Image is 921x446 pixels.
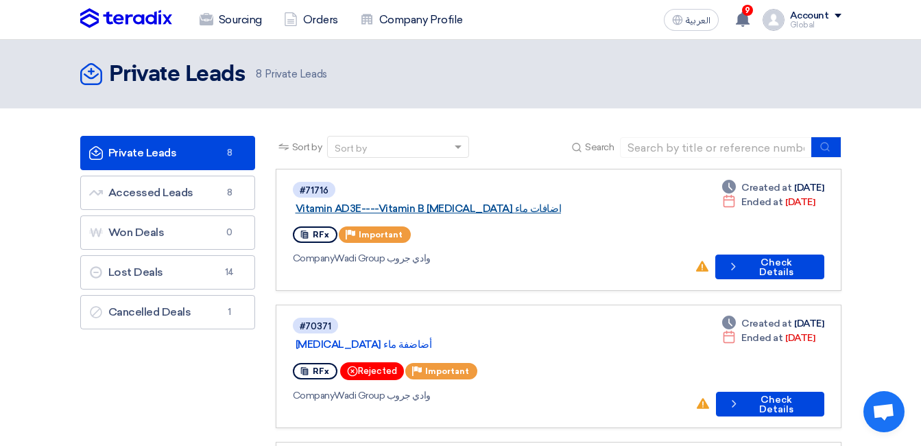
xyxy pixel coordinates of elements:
span: Company [293,253,335,264]
button: Check Details [716,392,824,416]
span: Important [359,230,403,239]
div: Rejected [340,362,404,380]
span: العربية [686,16,710,25]
a: [MEDICAL_DATA] أضاضفة ماء [296,338,638,351]
a: Cancelled Deals1 [80,295,255,329]
a: Won Deals0 [80,215,255,250]
span: 1 [222,305,238,319]
div: #71716 [300,186,328,195]
div: Wadi Group وادي جروب [293,251,684,266]
a: Private Leads8 [80,136,255,170]
span: RFx [313,366,329,376]
span: Ended at [741,331,782,345]
div: [DATE] [722,195,815,209]
span: 8 [222,146,238,160]
a: Orders [273,5,349,35]
span: Ended at [741,195,782,209]
div: Account [790,10,829,22]
a: Vitamin AD3E----Vitamin B [MEDICAL_DATA] اضافات ماء [296,202,638,215]
span: Important [425,366,469,376]
div: #70371 [300,322,331,331]
span: 8 [256,68,262,80]
span: Search [585,140,614,154]
a: Accessed Leads8 [80,176,255,210]
span: RFx [313,230,329,239]
a: Lost Deals14 [80,255,255,290]
div: Wadi Group وادي جروب [293,388,684,403]
span: Created at [741,316,791,331]
div: Sort by [335,141,367,156]
img: Teradix logo [80,8,172,29]
button: العربية [664,9,719,31]
a: Sourcing [189,5,273,35]
button: Check Details [715,255,824,279]
span: Private Leads [256,67,326,82]
div: [DATE] [722,180,824,195]
a: Company Profile [349,5,474,35]
span: Created at [741,180,791,195]
span: 14 [222,266,238,279]
span: Sort by [292,140,322,154]
img: profile_test.png [763,9,785,31]
input: Search by title or reference number [620,137,812,158]
span: 0 [222,226,238,239]
span: 9 [742,5,753,16]
div: Open chat [863,391,905,432]
div: [DATE] [722,331,815,345]
span: 8 [222,186,238,200]
h2: Private Leads [109,61,246,89]
span: Company [293,390,335,401]
div: [DATE] [722,316,824,331]
div: Global [790,21,841,29]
